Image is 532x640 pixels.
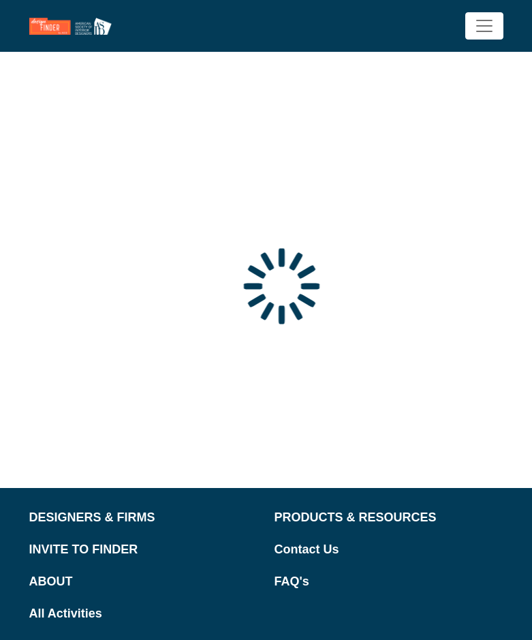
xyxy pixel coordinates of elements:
[29,605,258,623] a: All Activities
[275,508,503,527] a: PRODUCTS & RESOURCES
[29,540,258,559] a: INVITE TO FINDER
[275,573,503,591] a: FAQ's
[29,508,258,527] a: DESIGNERS & FIRMS
[465,12,503,40] button: Toggle navigation
[29,573,258,591] a: ABOUT
[29,18,119,35] img: Site Logo
[275,540,503,559] a: Contact Us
